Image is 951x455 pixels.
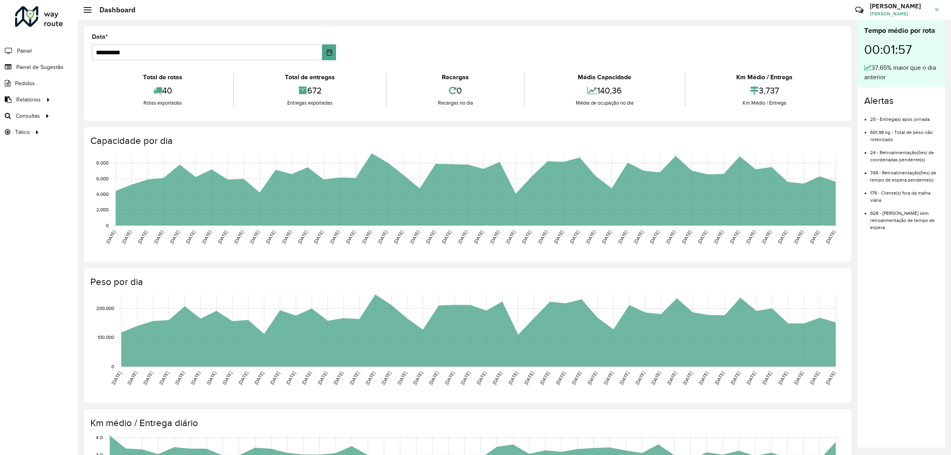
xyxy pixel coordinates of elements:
text: [DATE] [396,371,408,386]
text: [DATE] [809,371,820,386]
text: [DATE] [233,229,244,245]
text: [DATE] [249,229,260,245]
span: Pedidos [15,79,35,88]
text: [DATE] [365,371,376,386]
text: [DATE] [714,371,725,386]
div: Entregas exportadas [236,99,384,107]
text: [DATE] [777,371,789,386]
text: [DATE] [137,229,148,245]
text: [DATE] [586,371,598,386]
text: [DATE] [793,371,804,386]
text: [DATE] [190,371,201,386]
text: 8,000 [96,161,109,166]
text: [DATE] [473,229,484,245]
text: [DATE] [332,371,344,386]
text: [DATE] [174,371,185,386]
button: Choose Date [322,44,336,60]
div: Recargas [389,73,522,82]
text: [DATE] [345,229,356,245]
text: [DATE] [412,371,424,386]
span: Painel [17,47,32,55]
text: 4,000 [96,191,109,197]
h4: Alertas [864,95,939,107]
label: Data [92,32,108,42]
text: [DATE] [105,229,116,245]
text: [DATE] [569,229,580,245]
text: [DATE] [281,229,292,245]
li: 601,98 kg - Total de peso não roteirizado [870,123,939,143]
text: [DATE] [206,371,217,386]
div: 672 [236,82,384,99]
text: [DATE] [253,371,265,386]
text: [DATE] [555,371,566,386]
text: [DATE] [777,229,788,245]
li: 24 - Retroalimentação(ões) de coordenadas pendente(s) [870,143,939,163]
text: [DATE] [222,371,233,386]
text: [DATE] [713,229,724,245]
text: [DATE] [571,371,582,386]
text: 0 [106,223,109,228]
text: [DATE] [142,371,154,386]
span: Consultas [16,112,40,120]
div: Total de entregas [236,73,384,82]
li: 179 - Cliente(s) fora da malha viária [870,184,939,204]
text: [DATE] [681,229,692,245]
text: [DATE] [537,229,548,245]
text: [DATE] [153,229,164,245]
div: 00:01:57 [864,36,939,63]
text: [DATE] [460,371,471,386]
div: Km Médio / Entrega [687,99,842,107]
text: [DATE] [393,229,404,245]
text: [DATE] [457,229,468,245]
div: 40 [94,82,231,99]
h4: Peso por dia [90,276,844,288]
li: 25 - Entrega(s) após jornada [870,110,939,123]
text: [DATE] [507,371,519,386]
text: [DATE] [666,371,678,386]
h4: Km médio / Entrega diário [90,417,844,429]
a: Contato Rápido [851,2,868,19]
text: [DATE] [649,229,660,245]
text: [DATE] [603,371,614,386]
text: [DATE] [825,229,836,245]
text: [DATE] [185,229,196,245]
text: [DATE] [475,371,487,386]
text: [DATE] [158,371,170,386]
div: Rotas exportadas [94,99,231,107]
text: [DATE] [505,229,516,245]
text: [DATE] [313,229,324,245]
text: [DATE] [201,229,212,245]
div: Média Capacidade [527,73,682,82]
text: [DATE] [523,371,535,386]
text: [DATE] [126,371,138,386]
text: 200,000 [96,306,114,311]
h3: [PERSON_NAME] [870,2,929,10]
div: 3,737 [687,82,842,99]
text: [DATE] [444,371,455,386]
text: 2,000 [96,207,109,212]
text: [DATE] [553,229,564,245]
text: [DATE] [761,229,772,245]
text: [DATE] [110,371,122,386]
span: [PERSON_NAME] [870,10,929,17]
text: 0 [111,364,114,369]
text: [DATE] [491,371,503,386]
text: [DATE] [697,229,708,245]
text: [DATE] [169,229,180,245]
text: [DATE] [634,371,646,386]
text: [DATE] [409,229,420,245]
text: [DATE] [489,229,500,245]
text: [DATE] [585,229,596,245]
text: [DATE] [809,229,820,245]
div: Tempo médio por rota [864,25,939,36]
text: [DATE] [729,371,741,386]
text: [DATE] [265,229,276,245]
div: 0 [389,82,522,99]
text: [DATE] [729,229,740,245]
text: [DATE] [121,229,132,245]
text: [DATE] [650,371,662,386]
text: [DATE] [377,229,388,245]
div: Total de rotas [94,73,231,82]
text: [DATE] [329,229,340,245]
text: [DATE] [521,229,532,245]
